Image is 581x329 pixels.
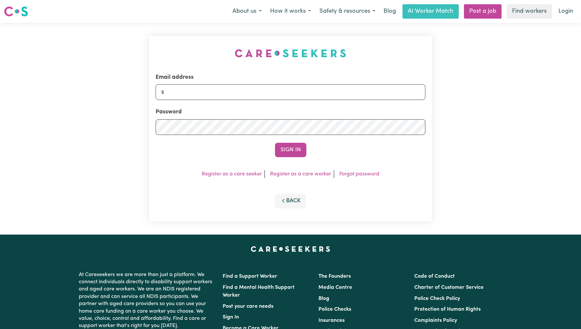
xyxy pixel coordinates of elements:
a: Post your care needs [223,304,273,309]
a: Police Checks [318,307,351,312]
a: Careseekers logo [4,4,28,19]
a: Code of Conduct [414,274,455,279]
a: Find a Mental Health Support Worker [223,285,295,298]
a: Careseekers home page [251,246,330,252]
a: Blog [318,296,329,301]
img: Careseekers logo [4,6,28,17]
a: Post a job [464,4,502,19]
a: Register as a care worker [270,172,331,177]
a: Sign In [223,315,239,320]
button: Sign In [275,143,306,157]
button: Safety & resources [315,5,380,18]
button: How it works [266,5,315,18]
input: Email address [156,84,425,100]
a: Blog [380,4,400,19]
a: Login [555,4,577,19]
a: Insurances [318,318,345,323]
a: Police Check Policy [414,296,460,301]
a: AI Worker Match [402,4,459,19]
a: Complaints Policy [414,318,457,323]
a: Find workers [507,4,552,19]
button: Back [275,194,306,208]
label: Email address [156,73,194,82]
a: Protection of Human Rights [414,307,481,312]
button: About us [228,5,266,18]
label: Password [156,108,182,116]
a: Register as a care seeker [202,172,262,177]
a: Media Centre [318,285,352,290]
a: Find a Support Worker [223,274,277,279]
a: The Founders [318,274,351,279]
a: Forgot password [339,172,379,177]
a: Charter of Customer Service [414,285,484,290]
